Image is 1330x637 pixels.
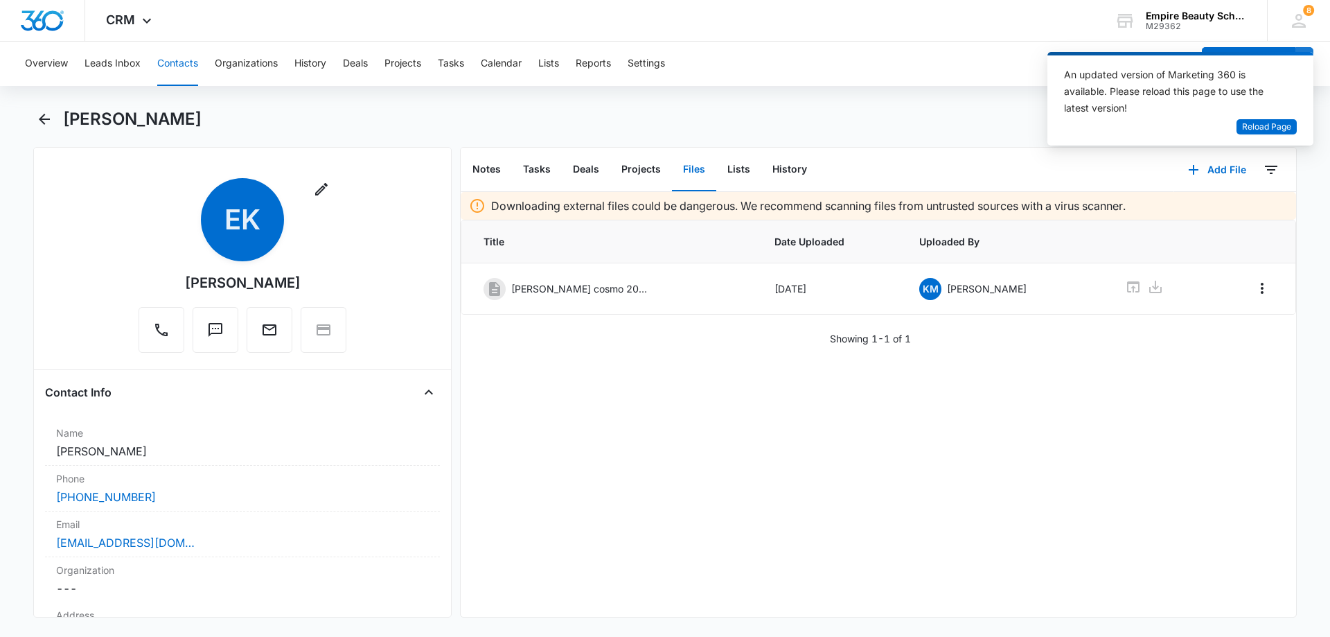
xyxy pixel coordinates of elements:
[1303,5,1314,16] div: notifications count
[1146,10,1247,21] div: account name
[1251,277,1273,299] button: Overflow Menu
[672,148,716,191] button: Files
[106,12,135,27] span: CRM
[919,234,1092,249] span: Uploaded By
[610,148,672,191] button: Projects
[56,471,429,486] label: Phone
[438,42,464,86] button: Tasks
[247,307,292,353] button: Email
[56,563,429,577] label: Organization
[758,263,903,315] td: [DATE]
[85,42,141,86] button: Leads Inbox
[919,278,941,300] span: KM
[56,608,429,622] label: Address
[576,42,611,86] button: Reports
[56,517,429,532] label: Email
[1303,5,1314,16] span: 8
[1236,119,1297,135] button: Reload Page
[512,148,562,191] button: Tasks
[56,580,429,597] dd: ---
[343,42,368,86] button: Deals
[761,148,818,191] button: History
[193,329,238,340] a: Text
[45,557,440,602] div: Organization---
[63,109,202,130] h1: [PERSON_NAME]
[201,178,284,261] span: EK
[774,234,887,249] span: Date Uploaded
[628,42,665,86] button: Settings
[562,148,610,191] button: Deals
[56,534,195,551] a: [EMAIL_ADDRESS][DOMAIN_NAME]
[193,307,238,353] button: Text
[247,329,292,340] a: Email
[56,443,429,460] dd: [PERSON_NAME]
[1146,21,1247,31] div: account id
[830,331,911,346] p: Showing 1-1 of 1
[418,381,440,403] button: Close
[1174,153,1260,186] button: Add File
[45,466,440,512] div: Phone[PHONE_NUMBER]
[139,329,184,340] a: Call
[157,42,198,86] button: Contacts
[1064,67,1280,116] div: An updated version of Marketing 360 is available. Please reload this page to use the latest version!
[25,42,68,86] button: Overview
[45,420,440,466] div: Name[PERSON_NAME]
[491,198,1126,214] p: Downloading external files could be dangerous. We recommend scanning files from untrusted sources...
[461,148,512,191] button: Notes
[294,42,326,86] button: History
[56,426,429,440] label: Name
[33,108,55,130] button: Back
[1202,47,1295,80] button: Add Contact
[384,42,421,86] button: Projects
[1260,159,1282,181] button: Filters
[484,234,741,249] span: Title
[56,489,156,505] a: [PHONE_NUMBER]
[215,42,278,86] button: Organizations
[1242,121,1291,134] span: Reload Page
[185,272,301,293] div: [PERSON_NAME]
[45,512,440,557] div: Email[EMAIL_ADDRESS][DOMAIN_NAME]
[45,384,112,401] h4: Contact Info
[481,42,522,86] button: Calendar
[538,42,559,86] button: Lists
[139,307,184,353] button: Call
[716,148,761,191] button: Lists
[947,281,1027,296] p: [PERSON_NAME]
[511,281,650,296] p: [PERSON_NAME] cosmo 2025.pdf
